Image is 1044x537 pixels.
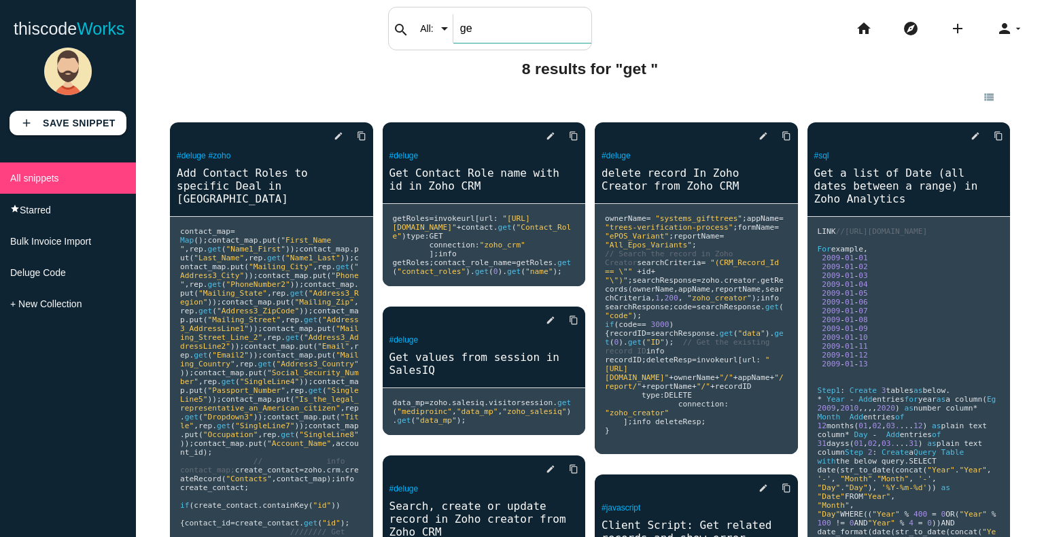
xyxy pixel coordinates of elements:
[605,311,632,320] span: "code"
[180,245,359,262] span: put
[669,302,674,311] span: ;
[389,484,419,493] a: #deluge
[512,258,517,267] span: =
[553,258,557,267] span: .
[262,236,276,245] span: put
[180,236,194,245] span: Map
[304,315,317,324] span: get
[605,285,784,302] span: searchCriteria
[457,223,462,232] span: +
[190,245,203,254] span: rep
[858,307,867,315] span: 07
[10,111,126,135] a: addSave Snippet
[285,254,341,262] span: "Name1_Last"
[733,223,738,232] span: ;
[244,262,249,271] span: (
[281,254,285,262] span: (
[209,151,231,160] a: #zoho
[222,280,226,289] span: (
[779,302,784,311] span: (
[10,298,82,309] span: + New Collection
[299,307,313,315] span: ));
[290,298,295,307] span: (
[317,315,322,324] span: (
[960,124,980,148] a: edit
[558,308,578,332] a: Copy to Clipboard
[207,315,281,324] span: "Mailing_Street"
[425,232,430,241] span: :
[752,294,761,302] span: );
[285,245,299,254] span: ));
[180,227,230,236] span: contact_map
[429,214,434,223] span: =
[822,254,840,262] span: 2009
[569,308,578,332] i: content_copy
[194,236,207,245] span: ();
[349,245,354,254] span: .
[285,315,299,324] span: rep
[632,311,641,320] span: );
[180,289,194,298] span: put
[393,223,572,241] span: "Contact_Role"
[822,262,840,271] span: 2009
[299,245,349,254] span: contact_map
[845,307,854,315] span: 01
[336,262,349,271] span: get
[669,320,674,329] span: )
[840,307,845,315] span: -
[272,298,277,307] span: .
[383,349,586,378] a: Get values from session in SalesIQ
[10,267,66,278] span: Deluge Code
[818,245,831,254] span: For
[742,214,747,223] span: ;
[180,271,359,289] span: "Phone"
[276,298,290,307] span: put
[697,276,701,285] span: =
[244,254,249,262] span: ,
[222,245,226,254] span: (
[389,151,419,160] a: #deluge
[557,258,571,267] span: get
[346,124,366,148] a: Copy to Clipboard
[674,302,692,311] span: code
[249,262,313,271] span: "Mailing_City"
[1013,7,1024,50] i: arrow_drop_down
[393,8,409,52] i: search
[715,285,761,294] span: reportName
[535,124,555,148] a: edit
[605,276,784,294] span: getRecords
[349,262,354,271] span: (
[272,289,285,298] span: rep
[845,271,854,280] span: 01
[558,124,578,148] a: Copy to Clipboard
[646,214,651,223] span: =
[822,289,840,298] span: 2009
[203,315,208,324] span: (
[194,289,198,298] span: (
[198,289,267,298] span: "Mailing_State"
[177,151,206,160] a: #deluge
[632,285,674,294] span: ownerName
[354,280,359,289] span: .
[262,254,267,262] span: .
[535,308,555,332] a: edit
[434,214,475,223] span: invokeurl
[453,14,591,43] input: Search my snippets
[858,271,867,280] span: 03
[180,307,359,324] span: contact_map
[761,285,765,294] span: ,
[903,7,919,50] i: explore
[507,267,521,276] span: get
[637,267,642,276] span: +
[535,457,555,481] a: edit
[782,476,791,500] i: content_copy
[854,280,858,289] span: -
[313,271,326,280] span: put
[207,245,221,254] span: get
[858,262,867,271] span: 02
[628,285,633,294] span: (
[285,289,290,298] span: .
[393,214,530,232] span: "[URL][DOMAIN_NAME]"
[719,232,724,241] span: =
[687,294,751,302] span: "zoho_creator"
